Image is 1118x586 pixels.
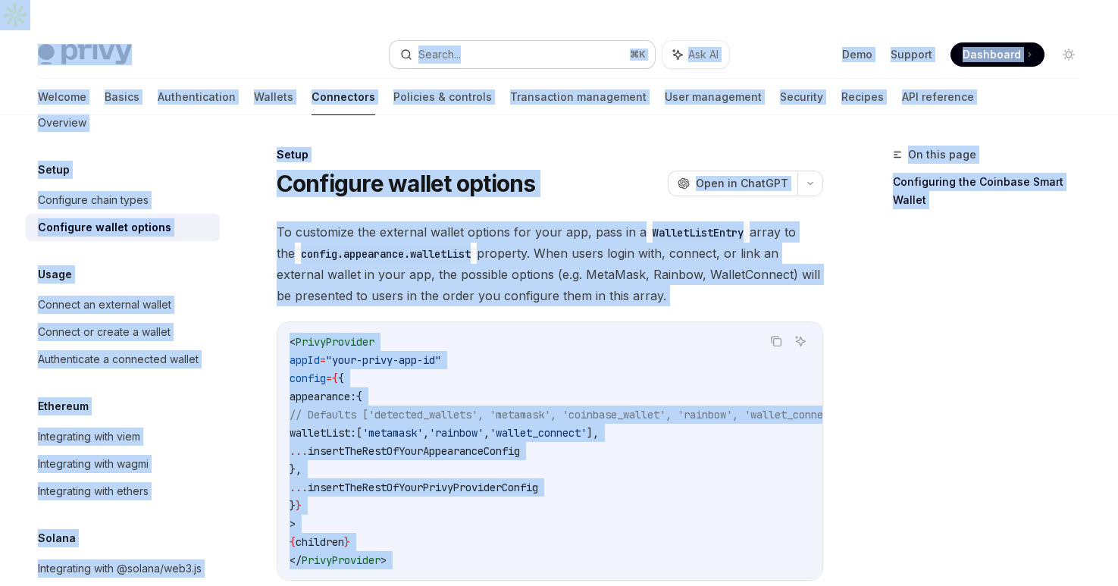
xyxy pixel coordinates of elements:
[290,390,356,403] span: appearance:
[38,482,149,500] div: Integrating with ethers
[290,353,320,367] span: appId
[647,224,750,241] code: WalletListEntry
[688,47,719,62] span: Ask AI
[277,170,536,197] h1: Configure wallet options
[841,79,884,115] a: Recipes
[332,371,338,385] span: {
[587,426,599,440] span: ],
[662,41,729,68] button: Ask AI
[38,559,202,578] div: Integrating with @solana/web3.js
[665,79,762,115] a: User management
[290,517,296,531] span: >
[630,49,646,61] span: ⌘ K
[26,423,220,450] a: Integrating with viem
[326,353,441,367] span: "your-privy-app-id"
[26,214,220,241] a: Configure wallet options
[26,109,220,136] a: Overview
[38,397,89,415] h5: Ethereum
[254,79,293,115] a: Wallets
[356,390,362,403] span: {
[429,426,484,440] span: 'rainbow'
[766,331,786,351] button: Copy the contents from the code block
[390,41,655,68] button: Search...⌘K
[902,79,974,115] a: API reference
[26,450,220,478] a: Integrating with wagmi
[423,426,429,440] span: ,
[38,114,86,132] div: Overview
[38,161,70,179] h5: Setup
[105,79,139,115] a: Basics
[393,79,492,115] a: Policies & controls
[338,371,344,385] span: {
[484,426,490,440] span: ,
[696,176,788,191] span: Open in ChatGPT
[38,350,199,368] div: Authenticate a connected wallet
[38,428,140,446] div: Integrating with viem
[356,426,362,440] span: [
[290,426,356,440] span: walletList:
[320,353,326,367] span: =
[290,462,302,476] span: },
[326,371,332,385] span: =
[38,529,76,547] h5: Solana
[290,481,308,494] span: ...
[296,535,344,549] span: children
[295,246,477,262] code: config.appearance.walletList
[290,499,296,512] span: }
[26,478,220,505] a: Integrating with ethers
[296,335,374,349] span: PrivyProvider
[290,553,302,567] span: </
[38,323,171,341] div: Connect or create a wallet
[362,426,423,440] span: 'metamask'
[26,555,220,582] a: Integrating with @solana/web3.js
[290,535,296,549] span: {
[158,79,236,115] a: Authentication
[312,79,375,115] a: Connectors
[418,45,461,64] div: Search...
[290,371,326,385] span: config
[277,221,823,306] span: To customize the external wallet options for your app, pass in a array to the property. When user...
[510,79,647,115] a: Transaction management
[302,553,380,567] span: PrivyProvider
[893,170,1093,212] a: Configuring the Coinbase Smart Wallet
[1057,42,1081,67] button: Toggle dark mode
[780,79,823,115] a: Security
[38,218,171,237] div: Configure wallet options
[26,346,220,373] a: Authenticate a connected wallet
[26,318,220,346] a: Connect or create a wallet
[38,79,86,115] a: Welcome
[296,499,302,512] span: }
[38,455,149,473] div: Integrating with wagmi
[26,186,220,214] a: Configure chain types
[791,331,810,351] button: Ask AI
[842,47,872,62] a: Demo
[290,444,308,458] span: ...
[344,535,350,549] span: }
[290,408,847,421] span: // Defaults ['detected_wallets', 'metamask', 'coinbase_wallet', 'rainbow', 'wallet_connect']
[380,553,387,567] span: >
[308,444,520,458] span: insertTheRestOfYourAppearanceConfig
[38,296,171,314] div: Connect an external wallet
[963,47,1021,62] span: Dashboard
[668,171,797,196] button: Open in ChatGPT
[950,42,1044,67] a: Dashboard
[908,146,976,164] span: On this page
[38,265,72,284] h5: Usage
[891,47,932,62] a: Support
[26,291,220,318] a: Connect an external wallet
[290,335,296,349] span: <
[38,191,149,209] div: Configure chain types
[308,481,538,494] span: insertTheRestOfYourPrivyProviderConfig
[277,147,823,162] div: Setup
[490,426,587,440] span: 'wallet_connect'
[38,44,132,65] img: light logo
